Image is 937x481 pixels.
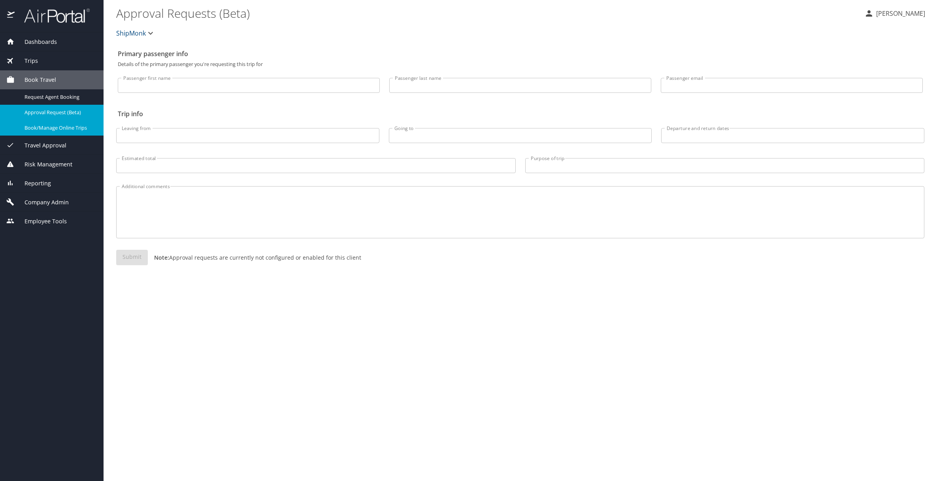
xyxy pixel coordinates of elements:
[116,28,146,39] span: ShipMonk
[15,198,69,207] span: Company Admin
[15,8,90,23] img: airportal-logo.png
[15,75,56,84] span: Book Travel
[154,254,169,261] strong: Note:
[15,38,57,46] span: Dashboards
[25,124,94,132] span: Book/Manage Online Trips
[15,141,66,150] span: Travel Approval
[7,8,15,23] img: icon-airportal.png
[874,9,925,18] p: [PERSON_NAME]
[116,1,858,25] h1: Approval Requests (Beta)
[15,217,67,226] span: Employee Tools
[118,108,923,120] h2: Trip info
[15,57,38,65] span: Trips
[118,47,923,60] h2: Primary passenger info
[25,109,94,116] span: Approval Request (Beta)
[113,25,158,41] button: ShipMonk
[15,179,51,188] span: Reporting
[118,62,923,67] p: Details of the primary passenger you're requesting this trip for
[148,253,361,262] p: Approval requests are currently not configured or enabled for this client
[25,93,94,101] span: Request Agent Booking
[15,160,72,169] span: Risk Management
[861,6,928,21] button: [PERSON_NAME]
